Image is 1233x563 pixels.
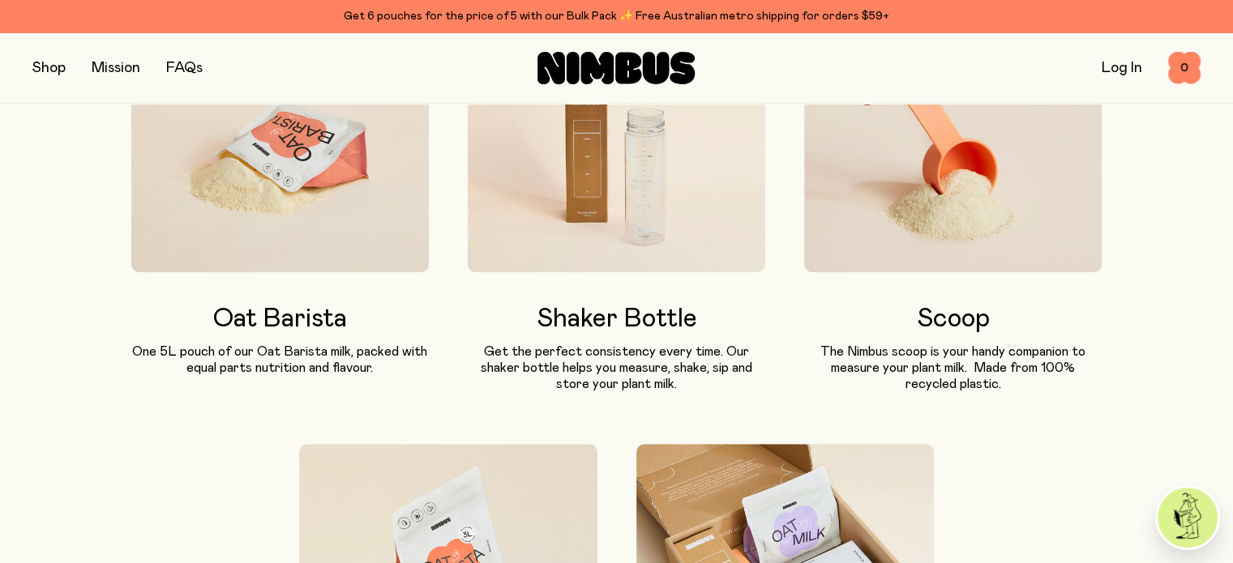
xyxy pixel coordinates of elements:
p: Get the perfect consistency every time. Our shaker bottle helps you measure, shake, sip and store... [468,343,765,392]
a: FAQs [166,61,203,75]
img: Nimbus Shaker Bottle with lid being lifted off [468,35,765,273]
div: Get 6 pouches for the price of 5 with our Bulk Pack ✨ Free Australian metro shipping for orders $59+ [32,6,1201,26]
a: Mission [92,61,140,75]
button: 0 [1168,52,1201,84]
img: Nimbus scoop with powder [804,35,1102,273]
img: Oat Barista Powder lying on its side and spilling out [131,35,429,273]
a: Log In [1102,61,1142,75]
h3: Shaker Bottle [468,305,765,334]
p: One 5L pouch of our Oat Barista milk, packed with equal parts nutrition and flavour. [131,343,429,376]
h3: Oat Barista [131,305,429,334]
h3: Scoop [804,305,1102,334]
img: agent [1158,488,1218,548]
p: The Nimbus scoop is your handy companion to measure your plant milk. Made from 100% recycled plas... [804,343,1102,392]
